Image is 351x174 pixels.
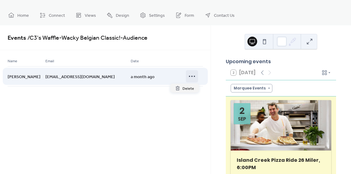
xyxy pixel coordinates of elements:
a: Form [171,7,199,23]
span: Settings [149,13,165,19]
div: Island Creek Pizza Ride 26 Miler, 6:00PM [231,157,331,171]
a: Events [8,32,26,44]
span: a month ago [131,74,154,80]
span: Contact Us [214,13,235,19]
a: Contact Us [200,7,239,23]
a: Design [102,7,134,23]
div: Upcoming events [226,58,336,65]
span: Views [85,13,96,19]
span: Date [131,58,139,64]
a: Views [71,7,101,23]
a: Settings [135,7,169,23]
span: Form [185,13,194,19]
div: 2 [239,106,245,115]
span: [EMAIL_ADDRESS][DOMAIN_NAME] [45,74,115,80]
span: [PERSON_NAME] [8,74,41,80]
span: Delete [183,85,194,92]
span: Name [8,58,17,64]
a: Connect [35,7,69,23]
span: Email [45,58,54,64]
span: Home [17,13,29,19]
span: / C3's Waffle-Wacky Belgian Classic! - Audience [26,32,147,44]
span: Design [116,13,129,19]
a: Home [4,7,34,23]
div: Sep [238,117,246,121]
span: Connect [49,13,65,19]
